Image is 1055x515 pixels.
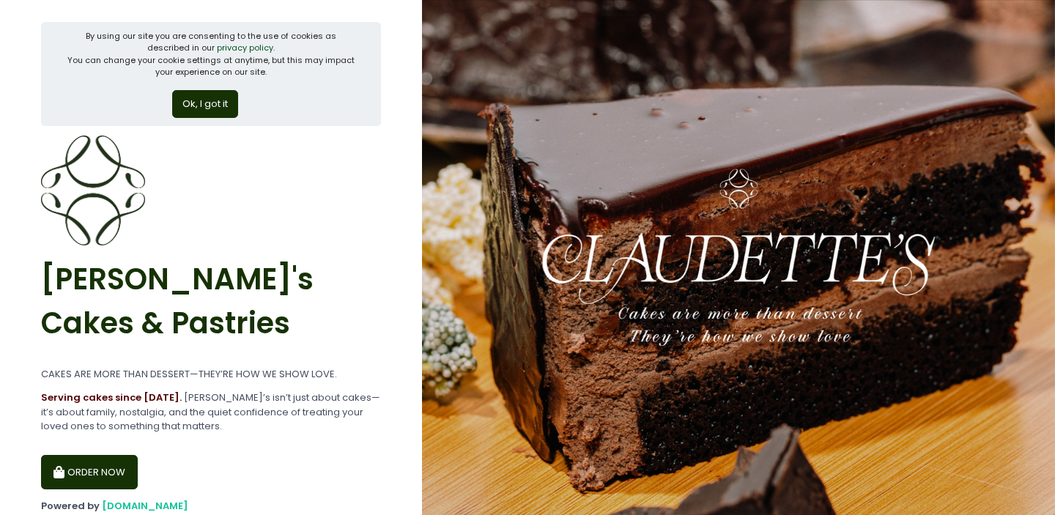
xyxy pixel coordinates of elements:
[217,42,275,53] a: privacy policy.
[41,245,381,357] div: [PERSON_NAME]'s Cakes & Pastries
[41,390,381,434] div: [PERSON_NAME]’s isn’t just about cakes—it’s about family, nostalgia, and the quiet confidence of ...
[102,499,188,513] a: [DOMAIN_NAME]
[66,30,357,78] div: By using our site you are consenting to the use of cookies as described in our You can change you...
[41,455,138,490] button: ORDER NOW
[41,367,381,382] div: CAKES ARE MORE THAN DESSERT—THEY’RE HOW WE SHOW LOVE.
[41,136,145,245] img: Claudette’s Cakeshop
[41,499,381,514] div: Powered by
[41,390,182,404] b: Serving cakes since [DATE].
[172,90,238,118] button: Ok, I got it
